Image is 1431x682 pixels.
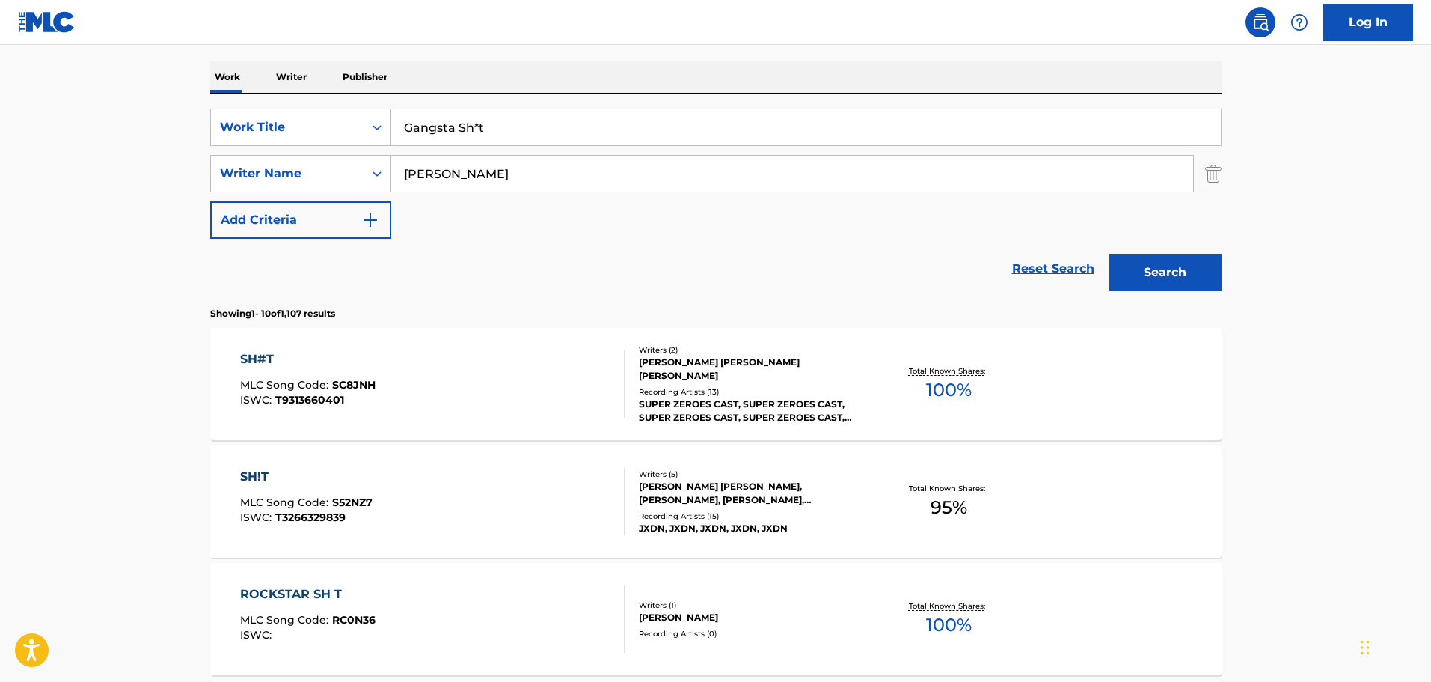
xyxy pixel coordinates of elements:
[639,480,865,507] div: [PERSON_NAME] [PERSON_NAME], [PERSON_NAME], [PERSON_NAME], [PERSON_NAME]
[210,445,1222,558] a: SH!TMLC Song Code:S52NZ7ISWC:T3266329839Writers (5)[PERSON_NAME] [PERSON_NAME], [PERSON_NAME], [P...
[639,511,865,522] div: Recording Artists ( 15 )
[240,628,275,642] span: ISWC :
[210,201,391,239] button: Add Criteria
[338,61,392,93] p: Publisher
[909,483,989,494] p: Total Known Shares:
[18,11,76,33] img: MLC Logo
[210,109,1222,299] form: Search Form
[1356,610,1431,682] iframe: Chat Widget
[240,378,332,392] span: MLC Song Code :
[332,496,373,509] span: S52NZ7
[639,344,865,356] div: Writers ( 2 )
[210,307,335,320] p: Showing 1 - 10 of 1,107 results
[361,211,379,229] img: 9d2ae6d4665cec9f34b9.svg
[639,522,865,535] div: JXDN, JXDN, JXDN, JXDN, JXDN
[639,628,865,639] div: Recording Artists ( 0 )
[1361,625,1370,670] div: Drag
[275,393,344,407] span: T9313660401
[220,165,355,183] div: Writer Name
[1284,7,1314,37] div: Help
[1290,13,1308,31] img: help
[639,600,865,611] div: Writers ( 1 )
[639,356,865,383] div: [PERSON_NAME] [PERSON_NAME] [PERSON_NAME]
[909,365,989,377] p: Total Known Shares:
[240,393,275,407] span: ISWC :
[240,585,376,603] div: ROCKSTAR SH T
[639,398,865,424] div: SUPER ZEROES CAST, SUPER ZEROES CAST, SUPER ZEROES CAST, SUPER ZEROES CAST, SUPER ZEROES CAST
[332,378,376,392] span: SC8JNH
[240,468,373,486] div: SH!T
[332,613,376,627] span: RC0N36
[1323,4,1413,41] a: Log In
[1245,7,1275,37] a: Public Search
[240,350,376,368] div: SH#T
[275,511,346,524] span: T3266329839
[210,563,1222,675] a: ROCKSTAR SH TMLC Song Code:RC0N36ISWC:Writers (1)[PERSON_NAME]Recording Artists (0)Total Known Sh...
[272,61,311,93] p: Writer
[1251,13,1269,31] img: search
[210,328,1222,440] a: SH#TMLC Song Code:SC8JNHISWC:T9313660401Writers (2)[PERSON_NAME] [PERSON_NAME] [PERSON_NAME]Recor...
[639,386,865,398] div: Recording Artists ( 13 )
[909,600,989,612] p: Total Known Shares:
[639,611,865,624] div: [PERSON_NAME]
[1109,254,1222,291] button: Search
[240,613,332,627] span: MLC Song Code :
[1205,155,1222,192] img: Delete Criterion
[639,469,865,480] div: Writers ( 5 )
[926,612,972,639] span: 100 %
[926,377,972,404] span: 100 %
[210,61,245,93] p: Work
[240,511,275,524] span: ISWC :
[220,118,355,136] div: Work Title
[240,496,332,509] span: MLC Song Code :
[931,494,967,521] span: 95 %
[1005,252,1102,285] a: Reset Search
